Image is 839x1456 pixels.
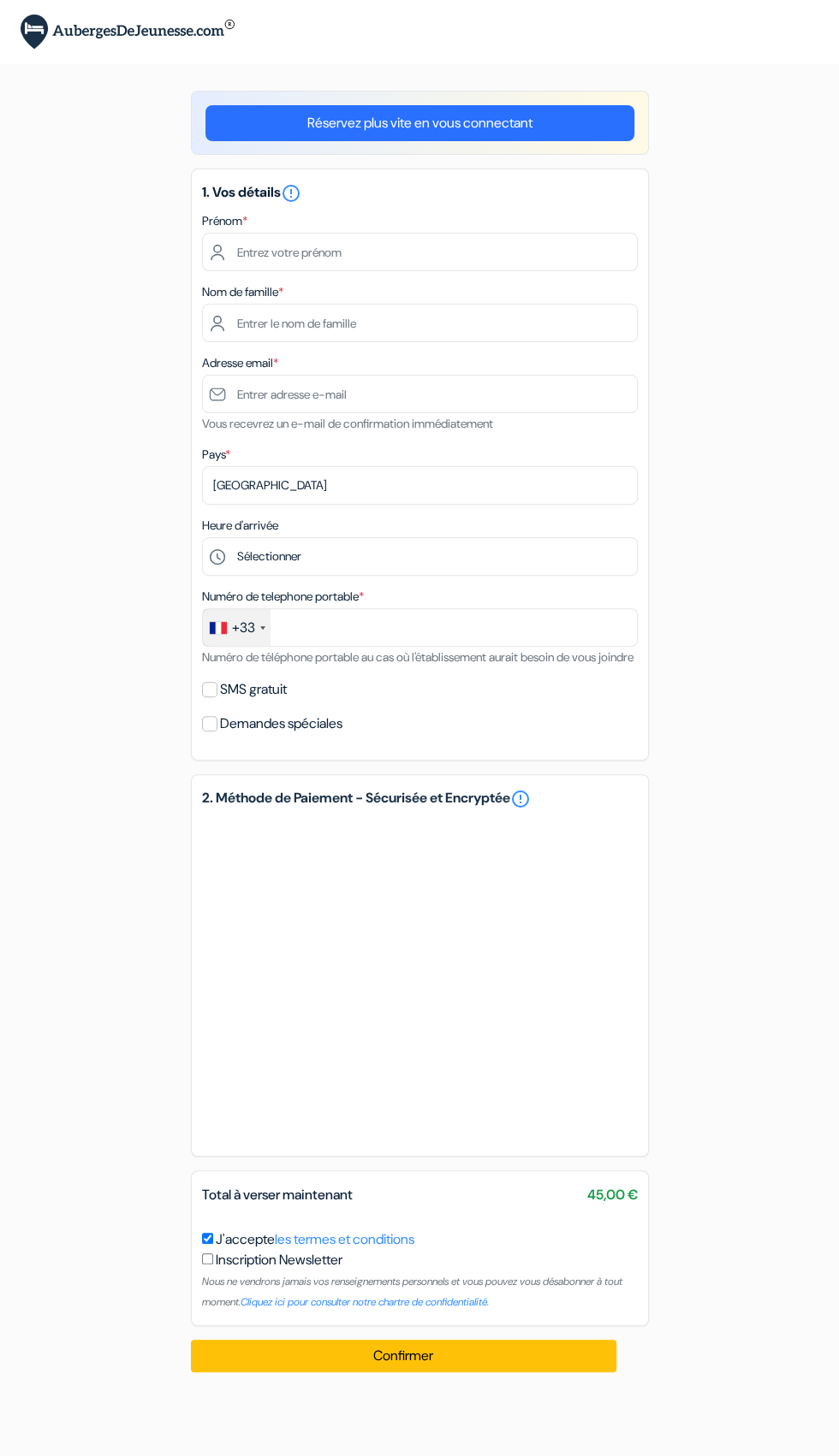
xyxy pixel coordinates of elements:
[202,416,493,431] small: Vous recevrez un e-mail de confirmation immédiatement
[191,1340,617,1372] button: Confirmer
[510,789,531,809] a: error_outline
[202,1275,622,1309] small: Nous ne vendrons jamais vos renseignements personnels et vous pouvez vous désabonner à tout moment.
[281,183,301,204] i: error_outline
[220,678,287,701] label: SMS gratuit
[202,212,247,230] label: Prénom
[202,304,638,342] input: Entrer le nom de famille
[220,712,342,736] label: Demandes spéciales
[587,1185,638,1205] span: 45,00 €
[205,105,634,141] a: Réservez plus vite en vous connectant
[202,283,283,301] label: Nom de famille
[216,1250,342,1270] label: Inscription Newsletter
[202,1186,353,1204] span: Total à verser maintenant
[232,618,255,638] div: +33
[203,609,271,646] div: France: +33
[202,517,278,535] label: Heure d'arrivée
[202,375,638,413] input: Entrer adresse e-mail
[216,1229,414,1250] label: J'accepte
[199,813,641,1145] iframe: Cadre de saisie sécurisé pour le paiement
[202,649,634,665] small: Numéro de téléphone portable au cas où l'établissement aurait besoin de vous joindre
[202,183,638,204] h5: 1. Vos détails
[202,789,638,809] h5: 2. Méthode de Paiement - Sécurisée et Encryptée
[241,1295,489,1309] a: Cliquez ici pour consulter notre chartre de confidentialité.
[275,1230,414,1248] a: les termes et conditions
[202,588,364,606] label: Numéro de telephone portable
[21,15,235,50] img: AubergesDeJeunesse.com
[281,183,301,201] a: error_outline
[202,233,638,271] input: Entrez votre prénom
[202,446,230,464] label: Pays
[202,354,278,372] label: Adresse email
